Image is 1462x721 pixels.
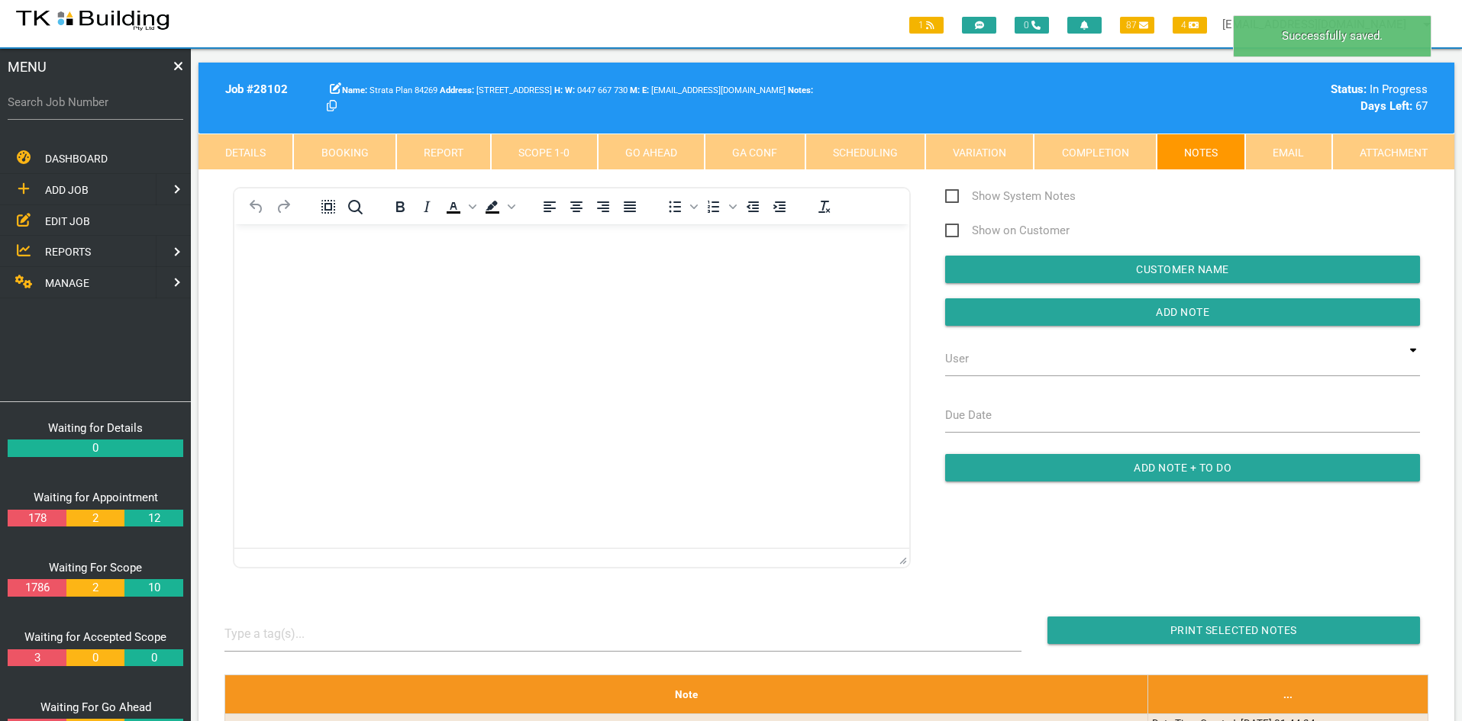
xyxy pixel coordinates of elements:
a: Waiting for Details [48,421,143,435]
button: Undo [244,196,269,217]
a: 12 [124,510,182,527]
label: Due Date [945,407,992,424]
a: Scope 1-0 [491,134,597,170]
a: Attachment [1332,134,1454,170]
span: MENU [8,56,47,77]
span: REPORTS [45,246,91,258]
a: 10 [124,579,182,597]
a: 1786 [8,579,66,597]
button: Find and replace [342,196,368,217]
a: Waiting For Scope [49,561,142,575]
button: Align right [590,196,616,217]
button: Redo [270,196,296,217]
a: Completion [1034,134,1156,170]
a: Report [396,134,491,170]
a: Click here copy customer information. [327,99,337,113]
span: [EMAIL_ADDRESS][DOMAIN_NAME] [642,85,786,95]
button: Decrease indent [740,196,766,217]
span: Show on Customer [945,221,1070,240]
a: 178 [8,510,66,527]
button: Clear formatting [812,196,838,217]
b: Days Left: [1360,99,1412,113]
button: Align center [563,196,589,217]
a: 0 [8,439,183,457]
div: Numbered list [701,196,739,217]
span: ADD JOB [45,184,89,196]
span: Show System Notes [945,187,1076,206]
b: Job # 28102 [225,82,288,96]
div: Text color Black [441,196,479,217]
b: W: [565,85,575,95]
input: Add Note [945,298,1420,326]
b: Status: [1331,82,1367,96]
a: 2 [66,510,124,527]
div: Successfully saved. [1233,15,1431,57]
span: 1 [909,17,944,34]
a: Waiting for Accepted Scope [24,630,166,644]
a: Waiting For Go Ahead [40,700,151,714]
input: Add Note + To Do [945,454,1420,481]
span: 0 [1015,17,1049,34]
img: s3file [15,8,170,32]
span: Strata Plan 84269 [342,85,437,95]
th: Note [224,674,1147,713]
span: 87 [1120,17,1154,34]
span: EDIT JOB [45,214,90,227]
button: Select all [315,196,341,217]
b: Name: [342,85,367,95]
a: Scheduling [805,134,925,170]
b: Notes: [788,85,813,95]
a: 3 [8,649,66,667]
a: Email [1245,134,1331,170]
b: M: [630,85,640,95]
a: 2 [66,579,124,597]
a: Booking [293,134,395,170]
iframe: Rich Text Area [234,224,909,548]
a: Waiting for Appointment [34,491,158,504]
div: In Progress 67 [1140,81,1428,115]
span: [STREET_ADDRESS] [440,85,552,95]
label: Search Job Number [8,94,183,111]
b: H: [554,85,563,95]
div: Background color Black [479,196,518,217]
div: Press the Up and Down arrow keys to resize the editor. [899,551,907,565]
b: E: [642,85,649,95]
button: Increase indent [767,196,792,217]
th: ... [1147,674,1428,713]
button: Bold [387,196,413,217]
input: Type a tag(s)... [224,616,339,651]
span: DASHBOARD [45,153,108,165]
span: MANAGE [45,277,89,289]
input: Customer Name [945,256,1420,283]
span: 0447 667 730 [565,85,628,95]
b: Address: [440,85,474,95]
a: Variation [925,134,1034,170]
button: Italic [414,196,440,217]
div: Bullet list [662,196,700,217]
input: Print Selected Notes [1047,616,1420,644]
a: Details [198,134,293,170]
button: Justify [617,196,643,217]
button: Align left [537,196,563,217]
a: 0 [66,649,124,667]
a: Go Ahead [598,134,705,170]
span: 4 [1173,17,1207,34]
a: GA Conf [705,134,805,170]
a: Notes [1157,134,1245,170]
a: 0 [124,649,182,667]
